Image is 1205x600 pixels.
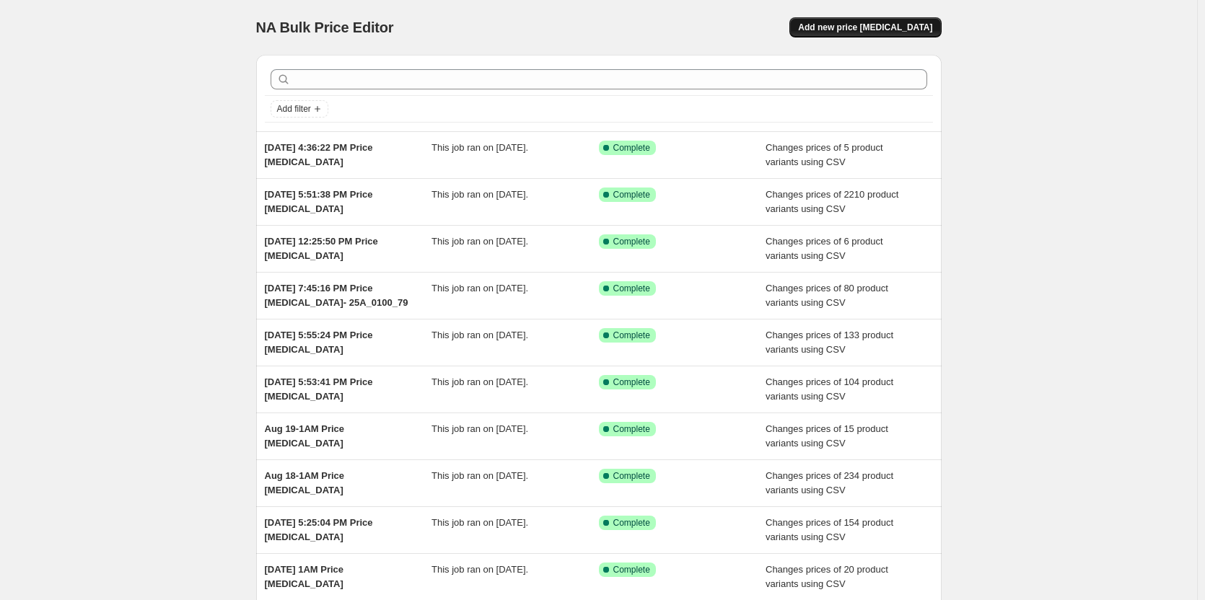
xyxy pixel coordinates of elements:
[613,189,650,200] span: Complete
[265,376,373,402] span: [DATE] 5:53:41 PM Price [MEDICAL_DATA]
[265,283,408,308] span: [DATE] 7:45:16 PM Price [MEDICAL_DATA]- 25A_0100_79
[431,470,528,481] span: This job ran on [DATE].
[431,236,528,247] span: This job ran on [DATE].
[766,423,888,449] span: Changes prices of 15 product variants using CSV
[265,236,378,261] span: [DATE] 12:25:50 PM Price [MEDICAL_DATA]
[613,142,650,154] span: Complete
[613,470,650,482] span: Complete
[613,330,650,341] span: Complete
[265,189,373,214] span: [DATE] 5:51:38 PM Price [MEDICAL_DATA]
[431,283,528,294] span: This job ran on [DATE].
[431,564,528,575] span: This job ran on [DATE].
[431,517,528,528] span: This job ran on [DATE].
[613,564,650,575] span: Complete
[766,189,898,214] span: Changes prices of 2210 product variants using CSV
[766,470,893,495] span: Changes prices of 234 product variants using CSV
[265,470,345,495] span: Aug 18-1AM Price [MEDICAL_DATA]
[766,517,893,542] span: Changes prices of 154 product variants using CSV
[613,236,650,247] span: Complete
[613,423,650,435] span: Complete
[265,564,344,589] span: [DATE] 1AM Price [MEDICAL_DATA]
[789,17,941,37] button: Add new price [MEDICAL_DATA]
[265,517,373,542] span: [DATE] 5:25:04 PM Price [MEDICAL_DATA]
[431,189,528,200] span: This job ran on [DATE].
[613,283,650,294] span: Complete
[271,100,328,118] button: Add filter
[798,22,932,33] span: Add new price [MEDICAL_DATA]
[265,423,345,449] span: Aug 19-1AM Price [MEDICAL_DATA]
[766,236,883,261] span: Changes prices of 6 product variants using CSV
[766,564,888,589] span: Changes prices of 20 product variants using CSV
[256,19,394,35] span: NA Bulk Price Editor
[431,142,528,153] span: This job ran on [DATE].
[613,376,650,388] span: Complete
[613,517,650,529] span: Complete
[431,423,528,434] span: This job ran on [DATE].
[431,376,528,387] span: This job ran on [DATE].
[431,330,528,340] span: This job ran on [DATE].
[766,330,893,355] span: Changes prices of 133 product variants using CSV
[766,142,883,167] span: Changes prices of 5 product variants using CSV
[265,330,373,355] span: [DATE] 5:55:24 PM Price [MEDICAL_DATA]
[265,142,373,167] span: [DATE] 4:36:22 PM Price [MEDICAL_DATA]
[277,103,311,115] span: Add filter
[766,283,888,308] span: Changes prices of 80 product variants using CSV
[766,376,893,402] span: Changes prices of 104 product variants using CSV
